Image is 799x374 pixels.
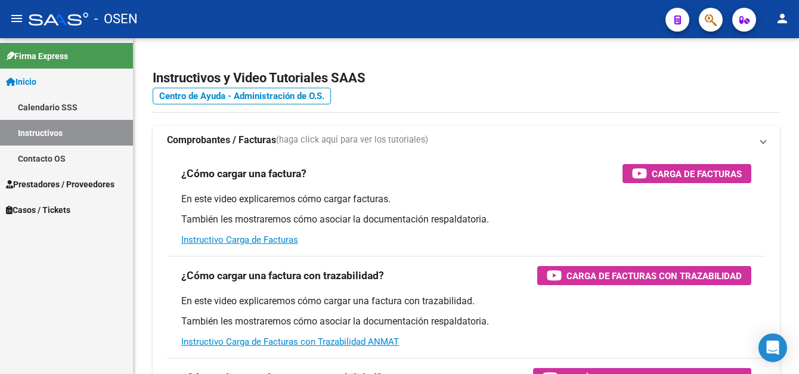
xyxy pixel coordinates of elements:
span: Carga de Facturas con Trazabilidad [566,268,742,283]
mat-expansion-panel-header: Comprobantes / Facturas(haga click aquí para ver los tutoriales) [153,126,780,154]
a: Instructivo Carga de Facturas [181,234,298,245]
span: (haga click aquí para ver los tutoriales) [276,134,428,147]
a: Centro de Ayuda - Administración de O.S. [153,88,331,104]
p: En este video explicaremos cómo cargar facturas. [181,193,751,206]
strong: Comprobantes / Facturas [167,134,276,147]
button: Carga de Facturas con Trazabilidad [537,266,751,285]
span: Prestadores / Proveedores [6,178,114,191]
span: Firma Express [6,50,68,63]
mat-icon: menu [10,11,24,26]
span: - OSEN [94,6,138,32]
p: También les mostraremos cómo asociar la documentación respaldatoria. [181,213,751,226]
div: Open Intercom Messenger [758,333,787,362]
span: Carga de Facturas [652,166,742,181]
button: Carga de Facturas [623,164,751,183]
a: Instructivo Carga de Facturas con Trazabilidad ANMAT [181,336,399,347]
h2: Instructivos y Video Tutoriales SAAS [153,67,780,89]
p: En este video explicaremos cómo cargar una factura con trazabilidad. [181,295,751,308]
span: Inicio [6,75,36,88]
h3: ¿Cómo cargar una factura con trazabilidad? [181,267,384,284]
span: Casos / Tickets [6,203,70,217]
p: También les mostraremos cómo asociar la documentación respaldatoria. [181,315,751,328]
mat-icon: person [775,11,789,26]
h3: ¿Cómo cargar una factura? [181,165,306,182]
